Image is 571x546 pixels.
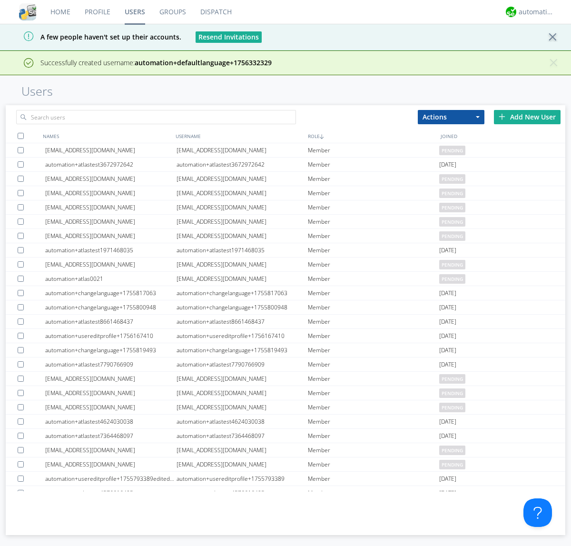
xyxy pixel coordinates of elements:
[439,146,465,155] span: pending
[308,286,439,300] div: Member
[45,429,177,443] div: automation+atlastest7364468097
[6,343,565,357] a: automation+changelanguage+1755819493automation+changelanguage+1755819493Member[DATE]
[499,113,505,120] img: plus.svg
[308,457,439,471] div: Member
[308,400,439,414] div: Member
[196,31,262,43] button: Resend Invitations
[439,217,465,227] span: pending
[308,429,439,443] div: Member
[308,300,439,314] div: Member
[438,129,571,143] div: JOINED
[439,460,465,469] span: pending
[308,372,439,386] div: Member
[6,286,565,300] a: automation+changelanguage+1755817063automation+changelanguage+1755817063Member[DATE]
[45,486,177,500] div: automation+atlastest4576616405
[6,186,565,200] a: [EMAIL_ADDRESS][DOMAIN_NAME][EMAIL_ADDRESS][DOMAIN_NAME]Memberpending
[6,415,565,429] a: automation+atlastest4624030038automation+atlastest4624030038Member[DATE]
[308,486,439,500] div: Member
[177,300,308,314] div: automation+changelanguage+1755800948
[439,388,465,398] span: pending
[6,429,565,443] a: automation+atlastest7364468097automation+atlastest7364468097Member[DATE]
[308,472,439,486] div: Member
[439,286,456,300] span: [DATE]
[6,258,565,272] a: [EMAIL_ADDRESS][DOMAIN_NAME][EMAIL_ADDRESS][DOMAIN_NAME]Memberpending
[45,215,177,228] div: [EMAIL_ADDRESS][DOMAIN_NAME]
[439,274,465,284] span: pending
[439,343,456,357] span: [DATE]
[439,329,456,343] span: [DATE]
[308,443,439,457] div: Member
[6,300,565,315] a: automation+changelanguage+1755800948automation+changelanguage+1755800948Member[DATE]
[177,386,308,400] div: [EMAIL_ADDRESS][DOMAIN_NAME]
[523,498,552,527] iframe: Toggle Customer Support
[45,457,177,471] div: [EMAIL_ADDRESS][DOMAIN_NAME]
[308,343,439,357] div: Member
[439,415,456,429] span: [DATE]
[177,200,308,214] div: [EMAIL_ADDRESS][DOMAIN_NAME]
[6,386,565,400] a: [EMAIL_ADDRESS][DOMAIN_NAME][EMAIL_ADDRESS][DOMAIN_NAME]Memberpending
[45,272,177,286] div: automation+atlas0021
[177,343,308,357] div: automation+changelanguage+1755819493
[177,429,308,443] div: automation+atlastest7364468097
[308,143,439,157] div: Member
[308,200,439,214] div: Member
[6,272,565,286] a: automation+atlas0021[EMAIL_ADDRESS][DOMAIN_NAME]Memberpending
[177,172,308,186] div: [EMAIL_ADDRESS][DOMAIN_NAME]
[418,110,484,124] button: Actions
[7,32,181,41] span: A few people haven't set up their accounts.
[177,415,308,428] div: automation+atlastest4624030038
[6,172,565,186] a: [EMAIL_ADDRESS][DOMAIN_NAME][EMAIL_ADDRESS][DOMAIN_NAME]Memberpending
[308,386,439,400] div: Member
[45,400,177,414] div: [EMAIL_ADDRESS][DOMAIN_NAME]
[45,472,177,486] div: automation+usereditprofile+1755793389editedautomation+usereditprofile+1755793389
[177,258,308,271] div: [EMAIL_ADDRESS][DOMAIN_NAME]
[177,315,308,328] div: automation+atlastest8661468437
[177,400,308,414] div: [EMAIL_ADDRESS][DOMAIN_NAME]
[45,386,177,400] div: [EMAIL_ADDRESS][DOMAIN_NAME]
[173,129,306,143] div: USERNAME
[308,158,439,171] div: Member
[506,7,516,17] img: d2d01cd9b4174d08988066c6d424eccd
[45,200,177,214] div: [EMAIL_ADDRESS][DOMAIN_NAME]
[45,357,177,371] div: automation+atlastest7790766909
[308,215,439,228] div: Member
[45,415,177,428] div: automation+atlastest4624030038
[439,315,456,329] span: [DATE]
[45,186,177,200] div: [EMAIL_ADDRESS][DOMAIN_NAME]
[177,357,308,371] div: automation+atlastest7790766909
[45,300,177,314] div: automation+changelanguage+1755800948
[19,3,36,20] img: cddb5a64eb264b2086981ab96f4c1ba7
[45,243,177,257] div: automation+atlastest1971468035
[6,229,565,243] a: [EMAIL_ADDRESS][DOMAIN_NAME][EMAIL_ADDRESS][DOMAIN_NAME]Memberpending
[308,415,439,428] div: Member
[177,143,308,157] div: [EMAIL_ADDRESS][DOMAIN_NAME]
[45,372,177,386] div: [EMAIL_ADDRESS][DOMAIN_NAME]
[494,110,561,124] div: Add New User
[6,372,565,386] a: [EMAIL_ADDRESS][DOMAIN_NAME][EMAIL_ADDRESS][DOMAIN_NAME]Memberpending
[308,315,439,328] div: Member
[177,243,308,257] div: automation+atlastest1971468035
[177,186,308,200] div: [EMAIL_ADDRESS][DOMAIN_NAME]
[308,243,439,257] div: Member
[177,272,308,286] div: [EMAIL_ADDRESS][DOMAIN_NAME]
[519,7,554,17] div: automation+atlas
[177,286,308,300] div: automation+changelanguage+1755817063
[439,486,456,500] span: [DATE]
[45,443,177,457] div: [EMAIL_ADDRESS][DOMAIN_NAME]
[6,443,565,457] a: [EMAIL_ADDRESS][DOMAIN_NAME][EMAIL_ADDRESS][DOMAIN_NAME]Memberpending
[308,272,439,286] div: Member
[177,472,308,486] div: automation+usereditprofile+1755793389
[308,172,439,186] div: Member
[439,472,456,486] span: [DATE]
[439,260,465,269] span: pending
[308,357,439,371] div: Member
[439,403,465,412] span: pending
[45,286,177,300] div: automation+changelanguage+1755817063
[177,229,308,243] div: [EMAIL_ADDRESS][DOMAIN_NAME]
[45,172,177,186] div: [EMAIL_ADDRESS][DOMAIN_NAME]
[439,243,456,258] span: [DATE]
[177,443,308,457] div: [EMAIL_ADDRESS][DOMAIN_NAME]
[177,329,308,343] div: automation+usereditprofile+1756167410
[177,215,308,228] div: [EMAIL_ADDRESS][DOMAIN_NAME]
[45,229,177,243] div: [EMAIL_ADDRESS][DOMAIN_NAME]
